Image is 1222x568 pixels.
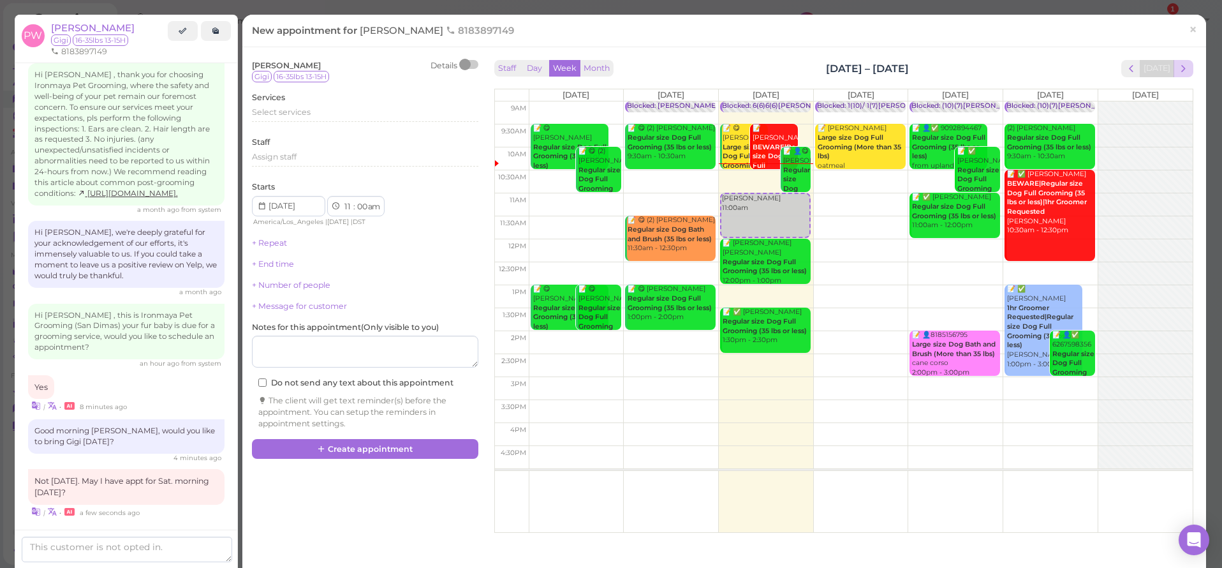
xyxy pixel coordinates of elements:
[28,505,225,518] div: •
[1007,179,1087,216] b: BEWARE|Regular size Dog Full Grooming (35 lbs or less)|1hr Groomer Requested
[43,403,45,411] i: |
[327,218,349,226] span: [DATE]
[628,133,712,151] b: Regular size Dog Full Grooming (35 lbs or less)
[252,152,297,161] span: Assign staff
[578,304,621,350] b: Regular size Dog Full Grooming (35 lbs or less)
[752,124,798,246] div: 📝 [PERSON_NAME] new schnauzer [PERSON_NAME] 9:30am - 10:30am
[723,143,760,189] b: Large size Dog Full Grooming (More than 35 lbs)
[360,24,446,36] span: [PERSON_NAME]
[1007,304,1074,350] b: 1hr Groomer Requested|Regular size Dog Full Grooming (35 lbs or less)
[179,288,221,296] span: 08/26/2025 04:57pm
[1006,124,1095,161] div: (2) [PERSON_NAME] 9:30am - 10:30am
[817,101,989,111] div: Blocked: 1(10)/ 1(7)[PERSON_NAME] • appointment
[501,127,526,135] span: 9:30am
[51,34,71,46] span: Gigi
[1052,350,1094,396] b: Regular size Dog Full Grooming (35 lbs or less)
[721,194,809,213] div: [PERSON_NAME] 11:00am
[501,403,526,411] span: 3:30pm
[1006,101,1168,111] div: Blocked: (10)(7)[PERSON_NAME] • appointment
[723,258,807,276] b: Regular size Dog Full Grooming (35 lbs or less)
[137,206,181,214] span: 08/25/2025 02:27pm
[1007,133,1091,151] b: Regular size Dog Full Grooming (35 lbs or less)
[911,193,1000,230] div: 📝 ✅ [PERSON_NAME] 11:00am - 12:00pm
[500,219,526,227] span: 11:30am
[578,147,621,231] div: 📝 😋 (2) [PERSON_NAME] 10:00am - 11:00am
[519,60,550,77] button: Day
[722,239,811,285] div: 📝 [PERSON_NAME] [PERSON_NAME] 12:00pm - 1:00pm
[1189,20,1197,38] span: ×
[51,22,135,34] a: [PERSON_NAME]
[511,380,526,388] span: 3pm
[253,218,323,226] span: America/Los_Angeles
[817,124,906,180] div: 📝 [PERSON_NAME] oatmeal 9:30am - 10:30am
[783,147,811,269] div: 📝 👤😋 [PERSON_NAME] yorkie 10:00am - 11:00am
[274,71,329,82] span: 16-35lbs 13-15H
[911,331,1000,377] div: 📝 👤8185156795 cane corso 2:00pm - 3:00pm
[580,60,614,77] button: Month
[578,166,621,212] b: Regular size Dog Full Grooming (35 lbs or less)
[511,104,526,112] span: 9am
[722,124,768,208] div: 📝 😋 [PERSON_NAME] 9:30am - 10:30am
[501,357,526,365] span: 2:30pm
[252,301,347,311] a: + Message for customer
[503,311,526,319] span: 1:30pm
[28,304,225,360] div: Hi [PERSON_NAME] , this is Ironmaya Pet Grooming (San Dimas) your fur baby is due for a grooming ...
[912,133,985,160] b: Regular size Dog Full Grooming (35 lbs or less)
[627,216,716,253] div: 📝 😋 (2) [PERSON_NAME] 11:30am - 12:30pm
[252,439,478,460] button: Create appointment
[43,509,45,517] i: |
[252,137,270,148] label: Staff
[252,24,517,36] span: New appointment for
[28,419,225,454] div: Good morning [PERSON_NAME], would you like to bring Gigi [DATE]?
[173,454,221,462] span: 09/24/2025 10:17am
[510,426,526,434] span: 4pm
[181,359,221,368] span: from system
[80,509,140,517] span: 09/24/2025 10:21am
[818,133,901,160] b: Large size Dog Full Grooming (More than 35 lbs)
[1121,60,1141,77] button: prev
[73,34,128,46] span: 16-35lbs 13-15H
[783,166,818,230] b: Regular size Dog Full Grooming (35 lbs or less)
[957,166,999,212] b: Regular size Dog Full Grooming (35 lbs or less)
[912,202,996,220] b: Regular size Dog Full Grooming (35 lbs or less)
[252,61,321,70] span: [PERSON_NAME]
[252,238,287,248] a: + Repeat
[22,24,45,47] span: PW
[826,61,909,76] h2: [DATE] – [DATE]
[578,285,621,369] div: 📝 😋 [PERSON_NAME] 1:00pm - 2:00pm
[911,101,1073,111] div: Blocked: (10)(7)[PERSON_NAME] • appointment
[1179,525,1209,555] div: Open Intercom Messenger
[533,143,607,170] b: Regular size Dog Full Grooming (35 lbs or less)
[252,322,439,333] label: Notes for this appointment ( Only visible to you )
[563,90,589,100] span: [DATE]
[252,71,272,82] span: Gigi
[510,196,526,204] span: 11am
[722,308,811,345] div: 📝 ✅ [PERSON_NAME] 1:30pm - 2:30pm
[28,399,225,412] div: •
[549,60,580,77] button: Week
[512,288,526,296] span: 1pm
[723,317,807,335] b: Regular size Dog Full Grooming (35 lbs or less)
[627,124,716,161] div: 📝 😋 (2) [PERSON_NAME] 9:30am - 10:30am
[508,150,526,158] span: 10am
[252,92,285,103] label: Services
[1174,60,1193,77] button: next
[1037,90,1064,100] span: [DATE]
[911,124,987,180] div: 📝 👤✅ 9092894467 from upland 9:30am - 10:30am
[353,218,365,226] span: DST
[28,469,225,505] div: Not [DATE]. May I have appt for Sat. morning [DATE]?
[48,46,110,57] li: 8183897149
[258,395,472,430] div: The client will get text reminder(s) before the appointment. You can setup the reminders in appoi...
[252,259,294,269] a: + End time
[1140,60,1174,77] button: [DATE]
[511,334,526,342] span: 2pm
[28,221,225,288] div: Hi [PERSON_NAME], we're deeply grateful for your acknowledgement of our efforts, it's immensely v...
[78,189,178,198] a: [URL][DOMAIN_NAME].
[848,90,874,100] span: [DATE]
[533,124,608,180] div: 📝 😋 [PERSON_NAME] 9:30am - 10:30am
[252,181,275,193] label: Starts
[722,101,888,111] div: Blocked: 6(6)6(6)[PERSON_NAME] • appointment
[431,60,457,71] div: Details
[140,359,181,368] span: 09/24/2025 09:32am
